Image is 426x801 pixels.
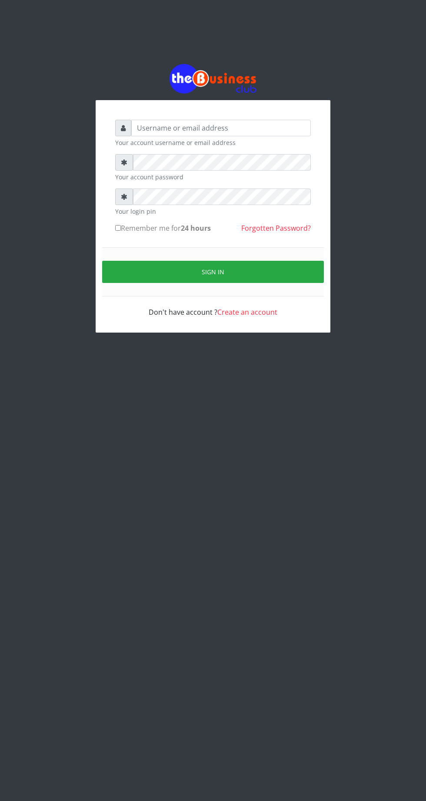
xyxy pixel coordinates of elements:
[115,225,121,231] input: Remember me for24 hours
[115,172,311,182] small: Your account password
[115,223,211,233] label: Remember me for
[131,120,311,136] input: Username or email address
[181,223,211,233] b: 24 hours
[241,223,311,233] a: Forgotten Password?
[115,207,311,216] small: Your login pin
[115,138,311,147] small: Your account username or email address
[102,261,324,283] button: Sign in
[217,307,277,317] a: Create an account
[115,296,311,317] div: Don't have account ?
